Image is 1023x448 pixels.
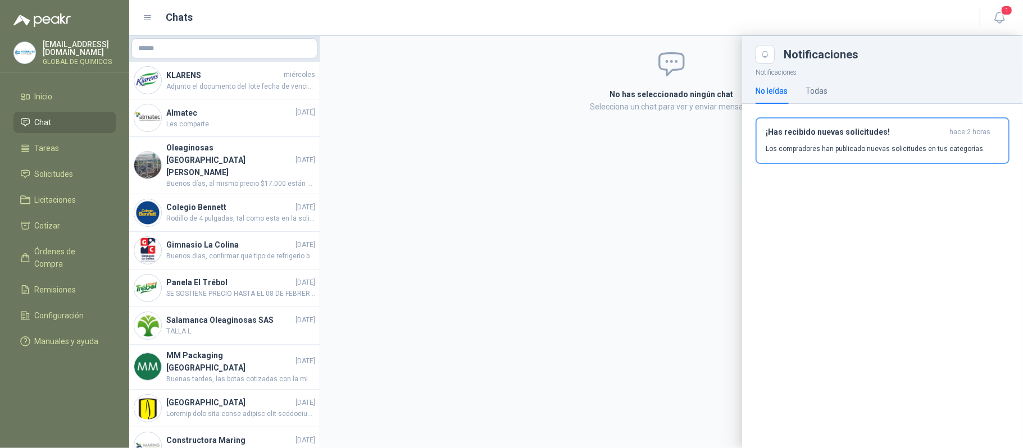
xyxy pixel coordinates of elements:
[13,86,116,107] a: Inicio
[35,309,84,322] span: Configuración
[756,117,1010,164] button: ¡Has recibido nuevas solicitudes!hace 2 horas Los compradores han publicado nuevas solicitudes en...
[35,90,53,103] span: Inicio
[35,284,76,296] span: Remisiones
[766,144,985,154] p: Los compradores han publicado nuevas solicitudes en tus categorías.
[989,8,1010,28] button: 1
[35,142,60,154] span: Tareas
[166,10,193,25] h1: Chats
[756,45,775,64] button: Close
[949,127,990,137] span: hace 2 horas
[13,305,116,326] a: Configuración
[35,168,74,180] span: Solicitudes
[13,138,116,159] a: Tareas
[43,58,116,65] p: GLOBAL DE QUIMICOS
[35,245,105,270] span: Órdenes de Compra
[756,85,788,97] div: No leídas
[13,13,71,27] img: Logo peakr
[35,116,52,129] span: Chat
[13,331,116,352] a: Manuales y ayuda
[766,127,945,137] h3: ¡Has recibido nuevas solicitudes!
[13,163,116,185] a: Solicitudes
[13,112,116,133] a: Chat
[14,42,35,63] img: Company Logo
[13,189,116,211] a: Licitaciones
[806,85,828,97] div: Todas
[1001,5,1013,16] span: 1
[35,335,99,348] span: Manuales y ayuda
[742,64,1023,78] p: Notificaciones
[784,49,1010,60] div: Notificaciones
[35,194,76,206] span: Licitaciones
[43,40,116,56] p: [EMAIL_ADDRESS][DOMAIN_NAME]
[13,241,116,275] a: Órdenes de Compra
[35,220,61,232] span: Cotizar
[13,279,116,300] a: Remisiones
[13,215,116,236] a: Cotizar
